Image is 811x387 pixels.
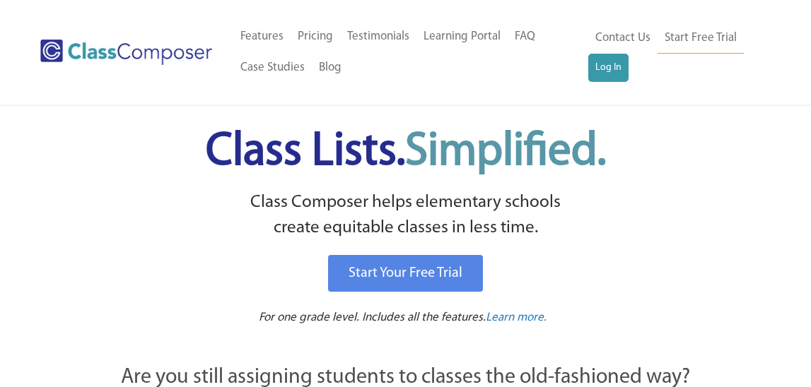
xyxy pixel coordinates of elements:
a: FAQ [508,21,542,52]
span: Class Lists. [206,129,606,175]
span: Simplified. [405,129,606,175]
span: Start Your Free Trial [349,266,462,280]
a: Contact Us [588,23,658,54]
img: Class Composer [40,40,212,65]
a: Blog [312,52,349,83]
a: Learning Portal [416,21,508,52]
span: For one grade level. Includes all the features. [259,311,486,323]
nav: Header Menu [588,23,760,82]
a: Learn more. [486,309,547,327]
nav: Header Menu [233,21,588,83]
a: Features [233,21,291,52]
p: Class Composer helps elementary schools create equitable classes in less time. [43,190,769,242]
a: Start Your Free Trial [328,255,483,292]
a: Case Studies [233,52,312,83]
a: Log In [588,54,629,82]
span: Learn more. [486,311,547,323]
a: Start Free Trial [658,23,744,54]
a: Testimonials [340,21,416,52]
a: Pricing [291,21,340,52]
